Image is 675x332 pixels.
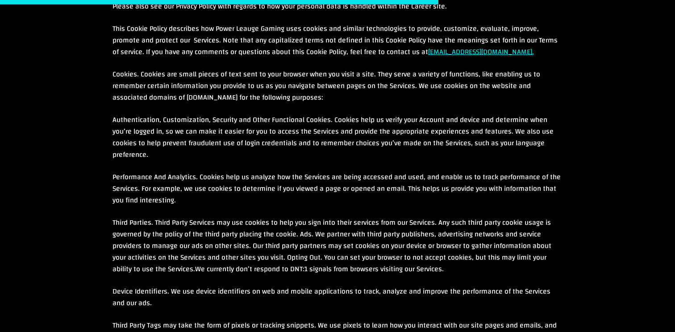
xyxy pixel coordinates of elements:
p: Device Identifiers. We use device identifiers on web and mobile applications to track, analyze an... [112,286,562,319]
p: Third Parties. Third Party Services may use cookies to help you sign into their services from our... [112,217,562,286]
p: Cookies. Cookies are small pieces of text sent to your browser when you visit a site. They serve ... [112,68,562,114]
p: Performance And Analytics. Cookies help us analyze how the Services are being accessed and used, ... [112,171,562,217]
span: We currently don’t respond to DNT:1 signals from browsers visiting our Services. [195,262,444,276]
a: [EMAIL_ADDRESS][DOMAIN_NAME]. [428,45,534,59]
iframe: Chat Widget [630,289,675,332]
p: Authentication, Customization, Security and Other Functional Cookies. Cookies help us verify your... [112,114,562,171]
p: Please also see our Privacy Policy with regards to how your personal data is handled within the C... [112,0,562,23]
p: This Cookie Policy describes how Power Leauge Gaming uses cookies and similar technologies to pro... [112,23,562,68]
